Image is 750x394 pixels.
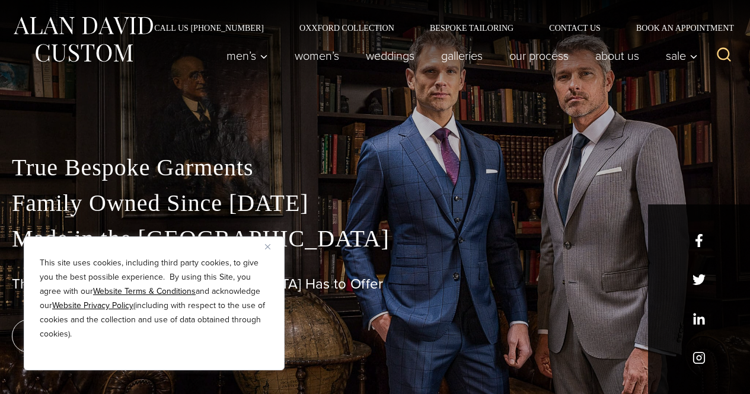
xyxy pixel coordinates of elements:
button: Close [265,239,279,254]
a: Website Privacy Policy [52,299,133,312]
a: Women’s [282,44,353,68]
a: About Us [582,44,653,68]
p: This site uses cookies, including third party cookies, to give you the best possible experience. ... [40,256,269,341]
a: Call Us [PHONE_NUMBER] [136,24,282,32]
nav: Secondary Navigation [136,24,738,32]
a: weddings [353,44,428,68]
span: Men’s [226,50,268,62]
a: Book an Appointment [618,24,738,32]
button: View Search Form [710,41,738,70]
a: Our Process [496,44,582,68]
nav: Primary Navigation [213,44,704,68]
a: Oxxford Collection [282,24,412,32]
a: Bespoke Tailoring [412,24,531,32]
a: book an appointment [12,319,178,353]
p: True Bespoke Garments Family Owned Since [DATE] Made in the [GEOGRAPHIC_DATA] [12,150,738,257]
img: Alan David Custom [12,13,154,66]
a: Galleries [428,44,496,68]
span: Sale [666,50,698,62]
a: Contact Us [531,24,618,32]
img: Close [265,244,270,249]
h1: The Best Custom Suits [GEOGRAPHIC_DATA] Has to Offer [12,276,738,293]
a: Website Terms & Conditions [93,285,196,297]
